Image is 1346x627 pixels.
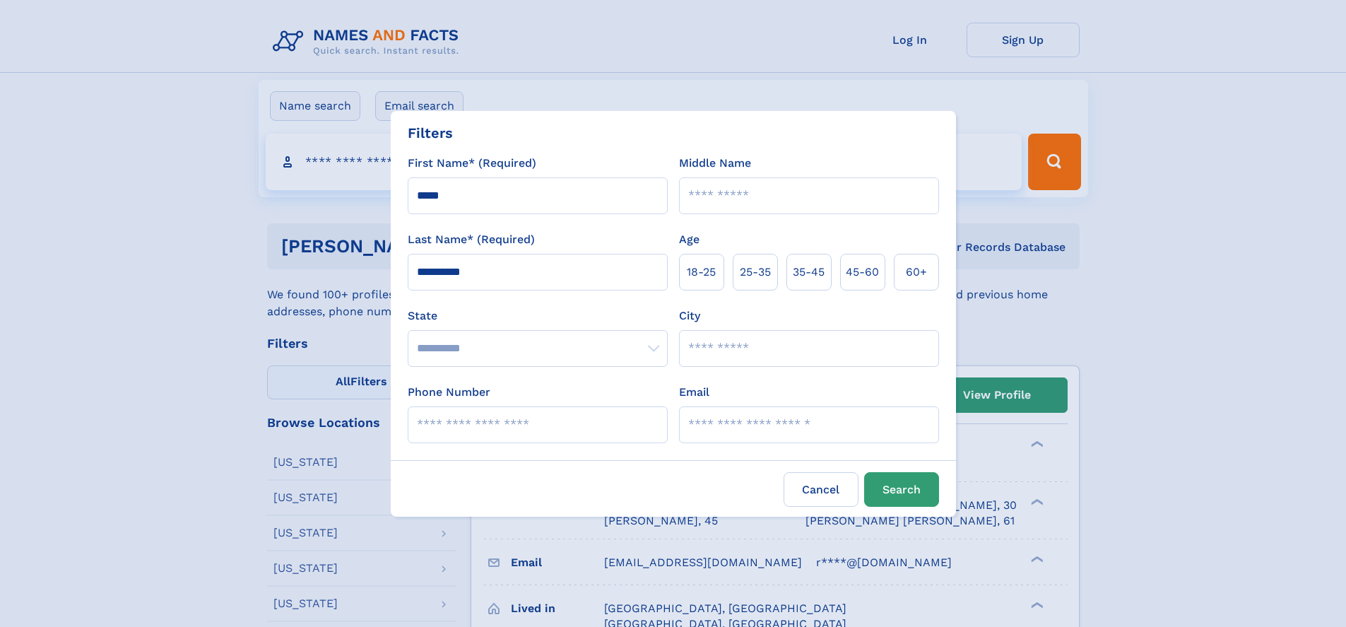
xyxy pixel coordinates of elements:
div: Filters [408,122,453,143]
label: Cancel [784,472,858,507]
span: 45‑60 [846,264,879,281]
span: 35‑45 [793,264,825,281]
label: Middle Name [679,155,751,172]
label: State [408,307,668,324]
label: Last Name* (Required) [408,231,535,248]
label: First Name* (Required) [408,155,536,172]
span: 25‑35 [740,264,771,281]
label: City [679,307,700,324]
span: 60+ [906,264,927,281]
label: Email [679,384,709,401]
label: Phone Number [408,384,490,401]
button: Search [864,472,939,507]
label: Age [679,231,699,248]
span: 18‑25 [687,264,716,281]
